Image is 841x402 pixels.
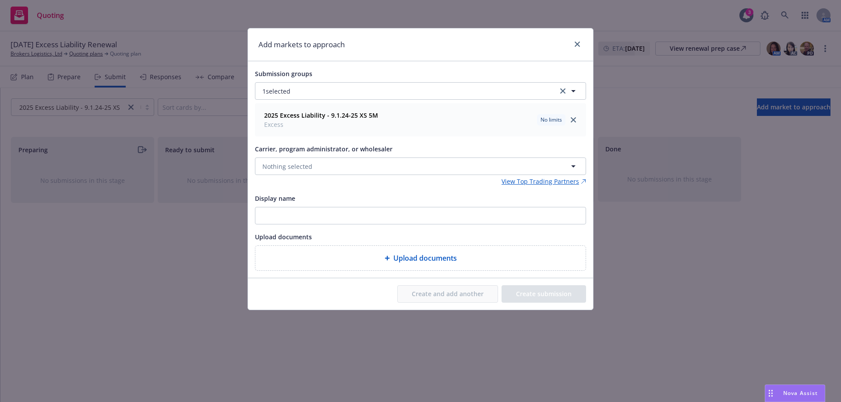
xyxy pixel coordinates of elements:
[262,87,290,96] span: 1 selected
[558,86,568,96] a: clear selection
[255,157,586,175] button: Nothing selected
[255,245,586,271] div: Upload documents
[258,39,345,50] h1: Add markets to approach
[783,389,818,397] span: Nova Assist
[502,177,586,186] a: View Top Trading Partners
[393,253,457,263] span: Upload documents
[255,82,586,100] button: 1selectedclear selection
[255,194,295,203] span: Display name
[255,145,392,153] span: Carrier, program administrator, or wholesaler
[262,162,312,171] span: Nothing selected
[541,116,562,124] span: No limits
[765,385,825,402] button: Nova Assist
[568,115,579,125] a: close
[264,120,378,129] span: Excess
[765,385,776,402] div: Drag to move
[572,39,583,49] a: close
[255,70,312,78] span: Submission groups
[255,233,312,241] span: Upload documents
[264,111,378,119] strong: 2025 Excess Liability - 9.1.24-25 XS 5M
